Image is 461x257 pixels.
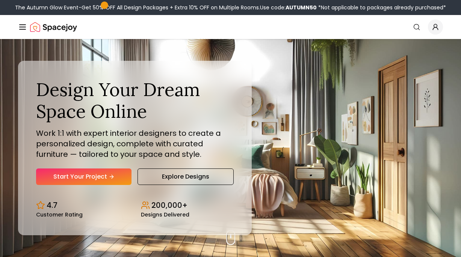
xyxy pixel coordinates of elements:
a: Spacejoy [30,20,77,35]
p: 4.7 [47,200,57,210]
span: Use code: [260,4,317,11]
div: The Autumn Glow Event-Get 50% OFF All Design Packages + Extra 10% OFF on Multiple Rooms. [15,4,446,11]
h1: Design Your Dream Space Online [36,79,234,122]
small: Customer Rating [36,212,83,217]
small: Designs Delivered [141,212,189,217]
b: AUTUMN50 [286,4,317,11]
span: *Not applicable to packages already purchased* [317,4,446,11]
nav: Global [18,15,443,39]
p: 200,000+ [151,200,187,210]
p: Work 1:1 with expert interior designers to create a personalized design, complete with curated fu... [36,128,234,159]
a: Explore Designs [138,168,234,185]
a: Start Your Project [36,168,131,185]
img: Spacejoy Logo [30,20,77,35]
div: Design stats [36,194,234,217]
